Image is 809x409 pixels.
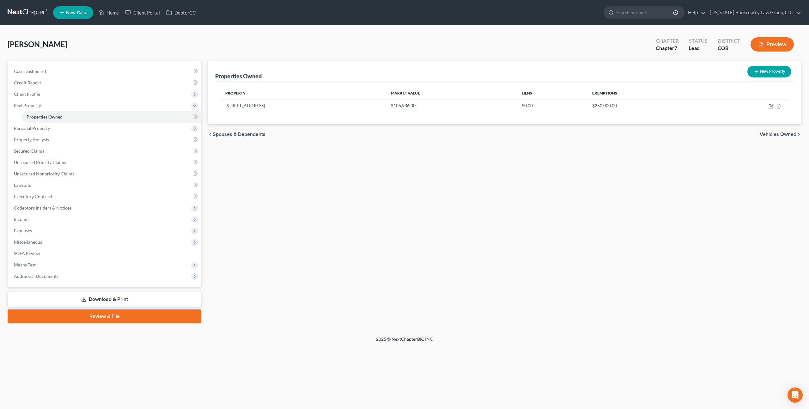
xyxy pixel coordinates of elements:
[14,137,49,142] span: Property Analysis
[14,91,40,97] span: Client Profile
[14,69,46,74] span: Case Dashboard
[685,7,706,18] a: Help
[9,157,201,168] a: Unsecured Priority Claims
[796,132,801,137] i: chevron_right
[9,145,201,157] a: Secured Claims
[220,100,386,112] td: [STREET_ADDRESS]
[386,87,517,100] th: Market Value
[760,132,796,137] span: Vehicles Owned
[517,87,587,100] th: Liens
[616,7,674,18] input: Search by name...
[14,262,36,267] span: Means Test
[215,72,262,80] div: Properties Owned
[122,7,163,18] a: Client Portal
[208,132,213,137] i: chevron_left
[14,251,40,256] span: SOFA Review
[689,45,708,52] div: Lead
[707,7,801,18] a: [US_STATE] Bankruptcy Law Group, LLC
[718,45,740,52] div: COB
[95,7,122,18] a: Home
[14,125,50,131] span: Personal Property
[788,388,803,403] div: Open Intercom Messenger
[14,228,32,233] span: Expenses
[747,66,791,77] button: New Property
[14,217,28,222] span: Income
[163,7,199,18] a: DebtorCC
[14,103,41,108] span: Real Property
[14,160,66,165] span: Unsecured Priority Claims
[9,168,201,180] a: Unsecured Nonpriority Claims
[14,171,74,176] span: Unsecured Nonpriority Claims
[21,111,201,123] a: Properties Owned
[14,80,41,85] span: Credit Report
[656,45,679,52] div: Chapter
[718,37,740,45] div: District
[9,180,201,191] a: Lawsuits
[14,182,31,188] span: Lawsuits
[751,37,794,52] button: Preview
[66,10,87,15] span: New Case
[14,239,42,245] span: Miscellaneous
[14,148,44,154] span: Secured Claims
[208,132,265,137] button: chevron_left Spouses & Dependents
[9,66,201,77] a: Case Dashboard
[213,132,265,137] span: Spouses & Dependents
[760,132,801,137] button: Vehicles Owned chevron_right
[27,114,63,119] span: Properties Owned
[8,309,201,323] a: Review & File
[587,87,704,100] th: Exemptions
[220,87,386,100] th: Property
[224,336,585,347] div: 2025 © NextChapterBK, INC
[14,273,58,279] span: Additional Documents
[517,100,587,112] td: $0.00
[587,100,704,112] td: $250,000.00
[9,77,201,89] a: Credit Report
[14,205,71,211] span: Codebtors Insiders & Notices
[9,191,201,202] a: Executory Contracts
[8,292,201,307] a: Download & Print
[689,37,708,45] div: Status
[8,40,67,49] span: [PERSON_NAME]
[674,45,677,51] span: 7
[9,134,201,145] a: Property Analysis
[9,248,201,259] a: SOFA Review
[386,100,517,112] td: $106,936.00
[14,194,54,199] span: Executory Contracts
[656,37,679,45] div: Chapter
